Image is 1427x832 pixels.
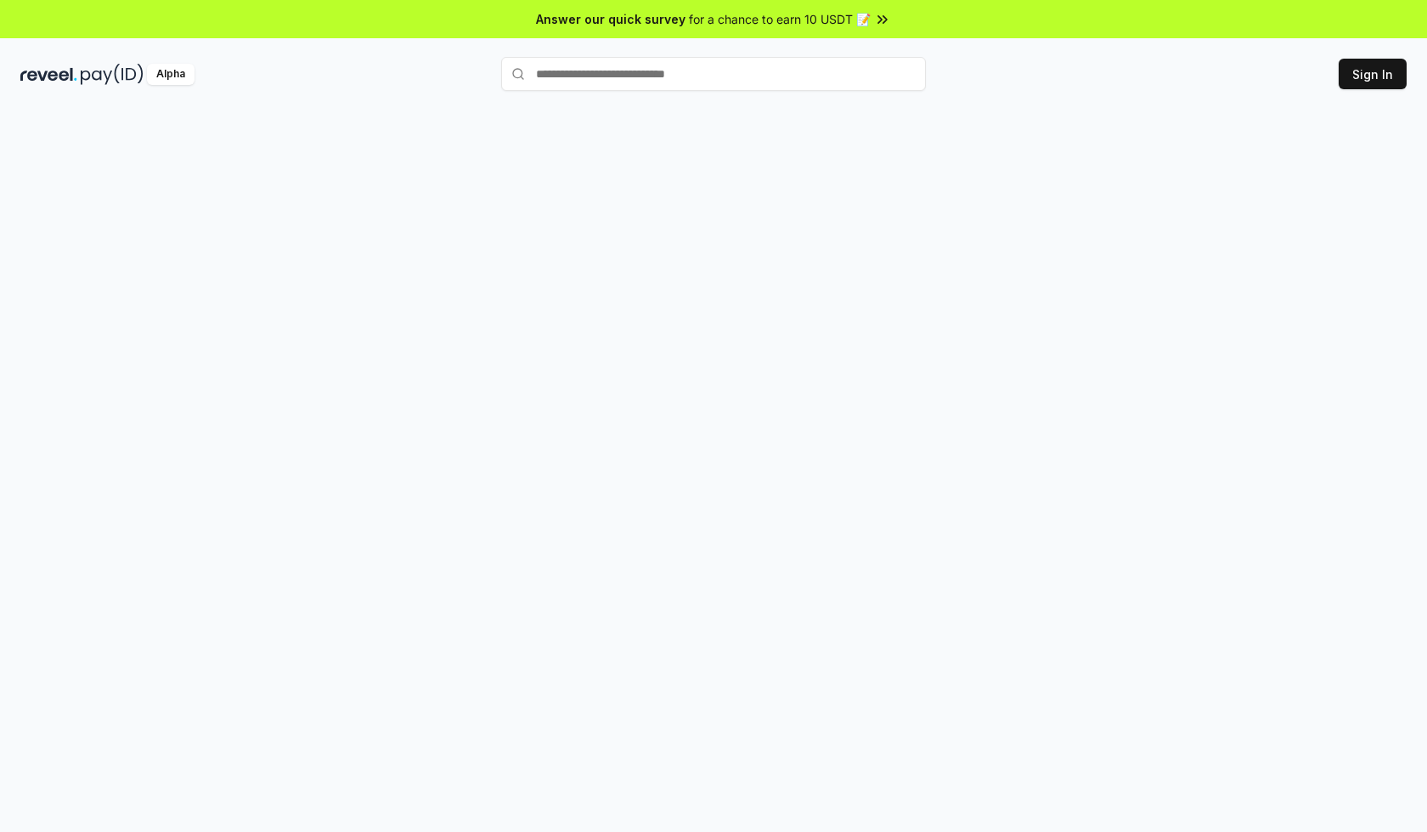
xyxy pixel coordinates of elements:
[1339,59,1407,89] button: Sign In
[689,10,871,28] span: for a chance to earn 10 USDT 📝
[20,64,77,85] img: reveel_dark
[147,64,195,85] div: Alpha
[536,10,685,28] span: Answer our quick survey
[81,64,144,85] img: pay_id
